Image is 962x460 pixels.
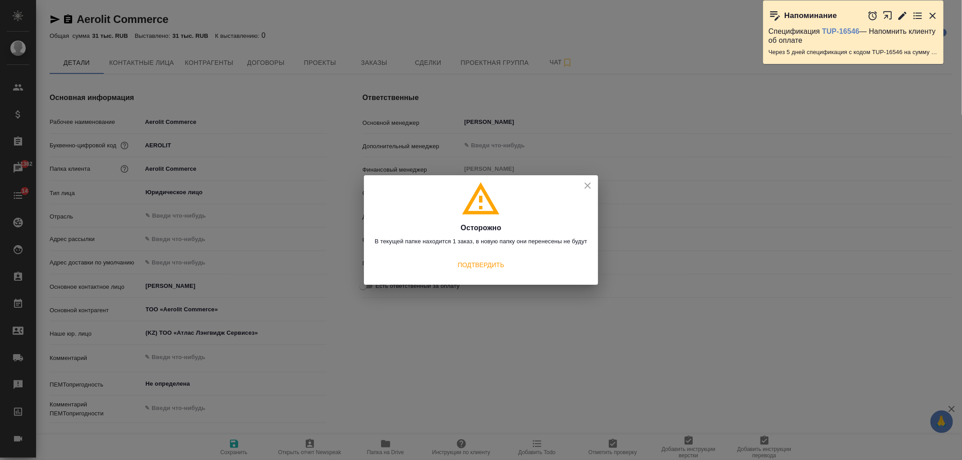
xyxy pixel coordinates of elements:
[375,237,587,246] p: В текущей папке находится 1 заказ, в новую папку они перенесены не будут
[927,10,938,21] button: Закрыть
[912,10,923,21] button: Перейти в todo
[883,6,893,25] button: Открыть в новой вкладке
[769,48,938,57] p: Через 5 дней спецификация с кодом TUP-16546 на сумму 100926.66 RUB будет просрочена
[375,179,587,233] h4: Осторожно
[444,255,518,275] button: Подтвердить
[581,179,594,192] button: close
[769,27,938,45] p: Спецификация — Напомнить клиенту об оплате
[458,261,504,270] span: Подтвердить
[784,11,837,20] p: Напоминание
[867,10,878,21] button: Отложить
[897,10,908,21] button: Редактировать
[822,27,860,35] a: TUP-16546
